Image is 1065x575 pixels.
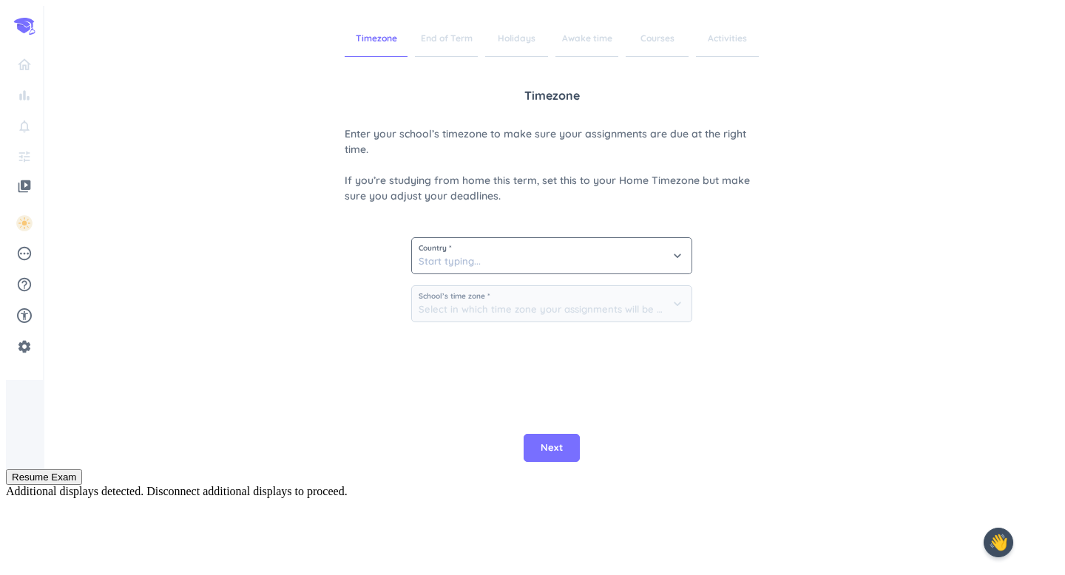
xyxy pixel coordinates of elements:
[555,21,618,57] span: Awake time
[412,238,692,273] input: Start typing...
[626,21,689,57] span: Courses
[17,179,32,194] i: video_library
[345,126,759,204] span: Enter your school’s timezone to make sure your assignments are due at the right time. If you’re s...
[16,245,33,262] i: pending
[524,434,580,462] button: Next
[345,21,408,57] span: Timezone
[415,21,478,57] span: End of Term
[16,276,33,293] i: help_outline
[524,86,580,104] span: Timezone
[17,339,32,354] i: settings
[6,469,82,485] button: Resume Exam
[670,248,685,263] i: keyboard_arrow_down
[485,21,548,57] span: Holidays
[696,21,759,57] span: Activities
[419,245,685,252] span: Country *
[412,286,692,321] input: Select in which time zone your assignments will be due
[541,440,563,455] span: Next
[6,485,348,497] span: Additional displays detected. Disconnect additional displays to proceed.
[12,335,37,358] a: settings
